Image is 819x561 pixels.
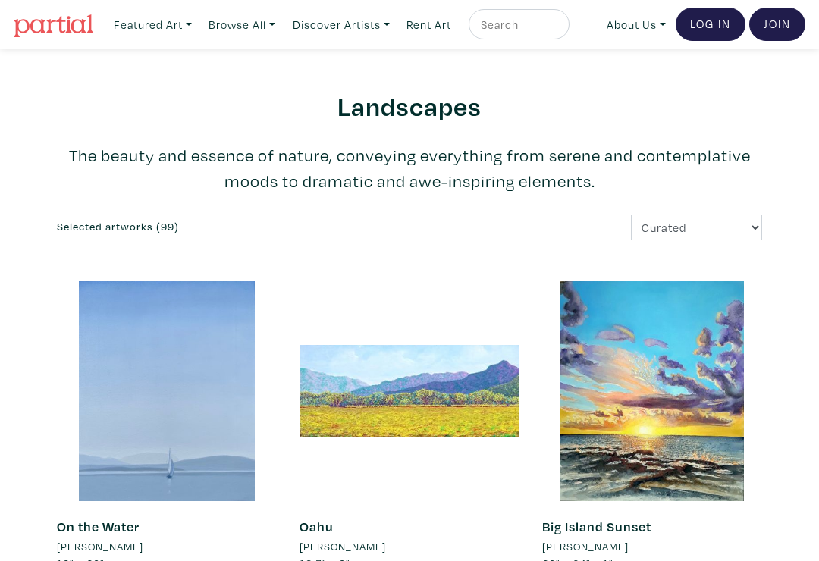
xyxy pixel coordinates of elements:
a: Log In [676,8,745,41]
li: [PERSON_NAME] [542,538,629,555]
a: About Us [600,9,673,40]
a: [PERSON_NAME] [300,538,519,555]
a: Featured Art [107,9,199,40]
li: [PERSON_NAME] [57,538,143,555]
input: Search [479,15,555,34]
a: Browse All [202,9,282,40]
a: Join [749,8,805,41]
p: The beauty and essence of nature, conveying everything from serene and contemplative moods to dra... [57,143,762,194]
a: On the Water [57,518,140,535]
a: Discover Artists [286,9,397,40]
h2: Landscapes [57,89,762,122]
a: [PERSON_NAME] [57,538,277,555]
a: Rent Art [400,9,458,40]
li: [PERSON_NAME] [300,538,386,555]
h6: Selected artworks (99) [57,221,398,233]
a: [PERSON_NAME] [542,538,762,555]
a: Big Island Sunset [542,518,651,535]
a: Oahu [300,518,334,535]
